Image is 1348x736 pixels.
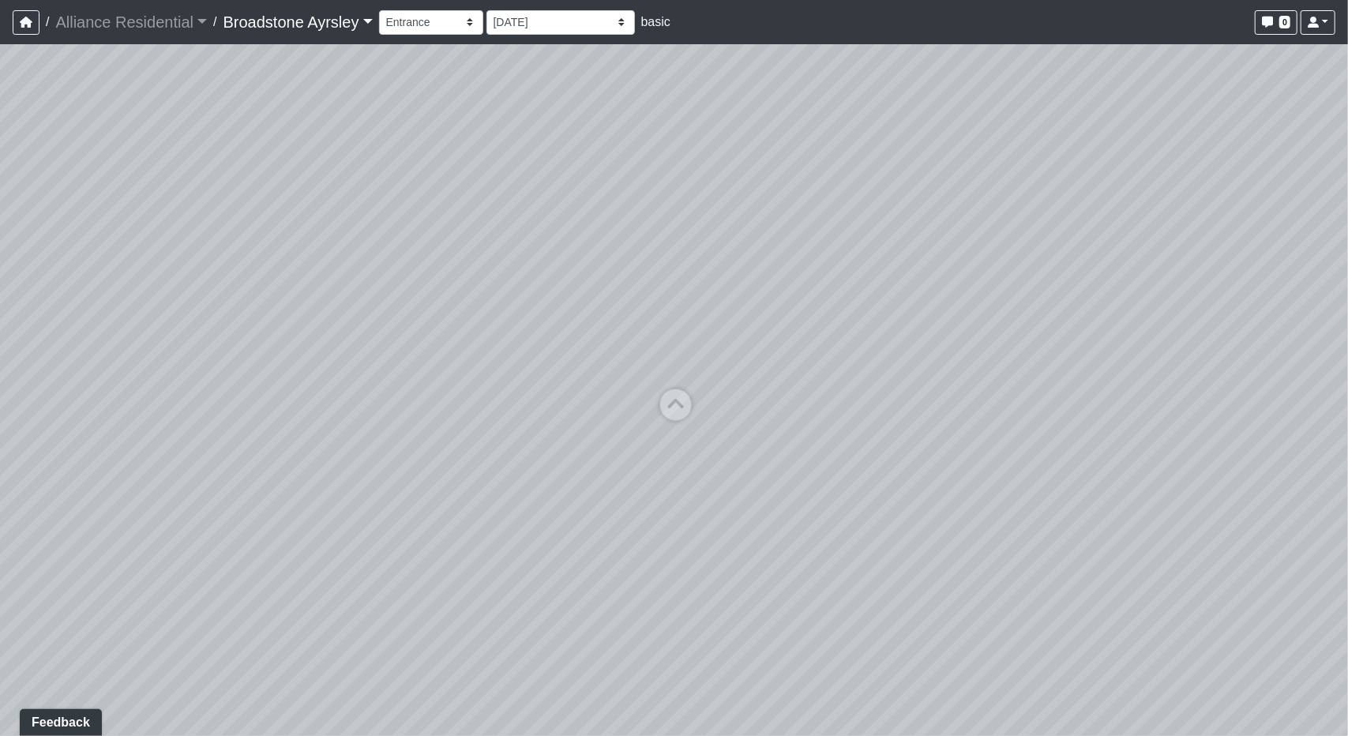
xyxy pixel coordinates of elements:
[207,6,223,38] span: /
[55,6,207,38] a: Alliance Residential
[223,6,373,38] a: Broadstone Ayrsley
[1255,10,1297,35] button: 0
[39,6,55,38] span: /
[12,704,105,736] iframe: Ybug feedback widget
[1279,16,1290,28] span: 0
[641,15,670,28] span: basic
